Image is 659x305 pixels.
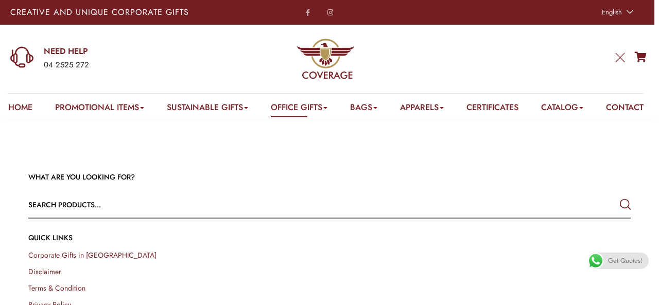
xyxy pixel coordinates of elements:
[28,266,61,277] a: Disclaimer
[8,101,32,117] a: Home
[44,46,212,57] a: NEED HELP
[606,101,644,117] a: Contact
[271,101,327,117] a: Office Gifts
[28,283,85,293] a: Terms & Condition
[28,250,157,260] a: Corporate Gifts in [GEOGRAPHIC_DATA]
[602,7,622,17] span: English
[350,101,377,117] a: Bags
[28,232,631,243] h4: QUICK LINKs
[167,101,248,117] a: Sustainable Gifts
[597,5,636,20] a: English
[608,253,643,269] span: Get Quotes!
[541,101,583,117] a: Catalog
[400,101,444,117] a: Apparels
[10,8,258,16] p: Creative and Unique Corporate Gifts
[28,192,510,217] input: Search products...
[44,59,212,72] div: 04 2525 272
[55,101,144,117] a: Promotional Items
[28,172,631,183] h3: WHAT ARE YOU LOOKING FOR?
[466,101,518,117] a: Certificates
